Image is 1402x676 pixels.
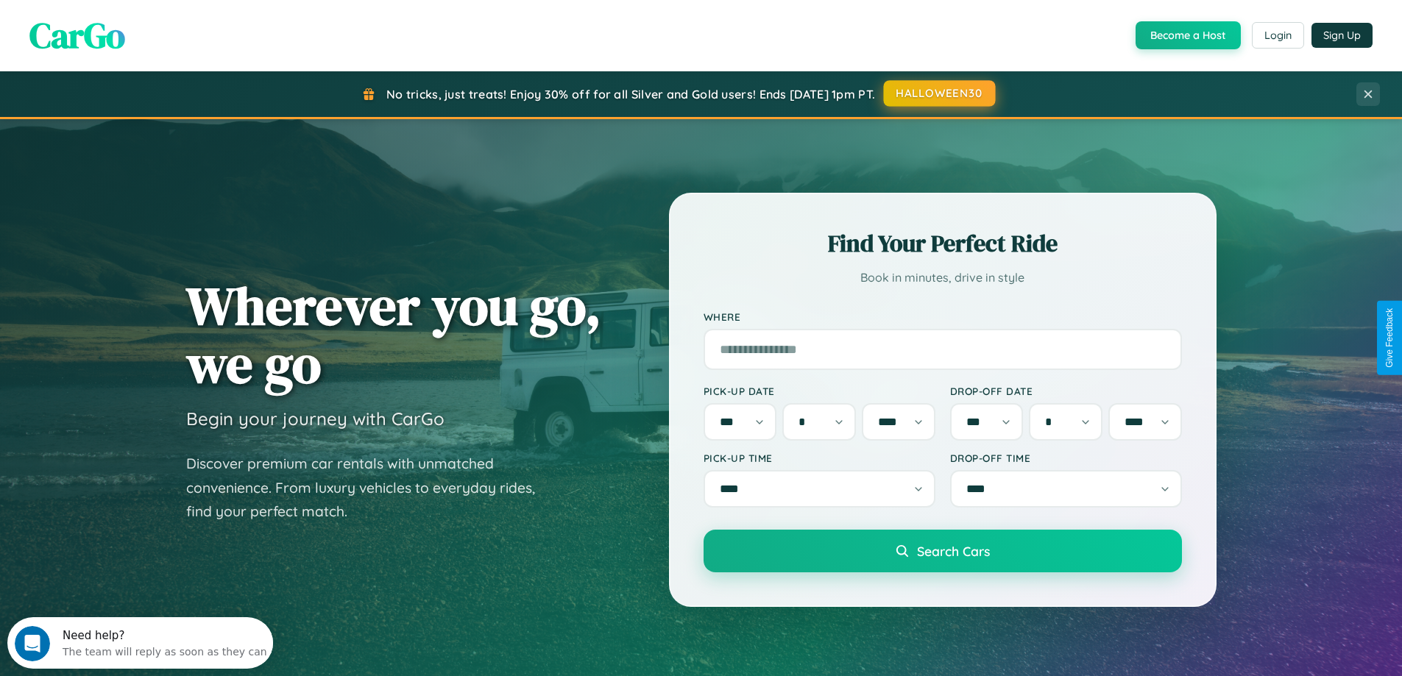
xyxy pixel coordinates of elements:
[186,452,554,524] p: Discover premium car rentals with unmatched convenience. From luxury vehicles to everyday rides, ...
[1136,21,1241,49] button: Become a Host
[704,227,1182,260] h2: Find Your Perfect Ride
[55,24,260,40] div: The team will reply as soon as they can
[6,6,274,46] div: Open Intercom Messenger
[917,543,990,559] span: Search Cars
[884,80,996,107] button: HALLOWEEN30
[950,385,1182,397] label: Drop-off Date
[704,310,1182,323] label: Where
[704,530,1182,572] button: Search Cars
[386,87,875,102] span: No tricks, just treats! Enjoy 30% off for all Silver and Gold users! Ends [DATE] 1pm PT.
[1384,308,1395,368] div: Give Feedback
[186,277,601,393] h1: Wherever you go, we go
[29,11,125,60] span: CarGo
[1252,22,1304,49] button: Login
[950,452,1182,464] label: Drop-off Time
[7,617,273,669] iframe: Intercom live chat discovery launcher
[186,408,445,430] h3: Begin your journey with CarGo
[1311,23,1373,48] button: Sign Up
[15,626,50,661] iframe: Intercom live chat
[55,13,260,24] div: Need help?
[704,267,1182,288] p: Book in minutes, drive in style
[704,452,935,464] label: Pick-up Time
[704,385,935,397] label: Pick-up Date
